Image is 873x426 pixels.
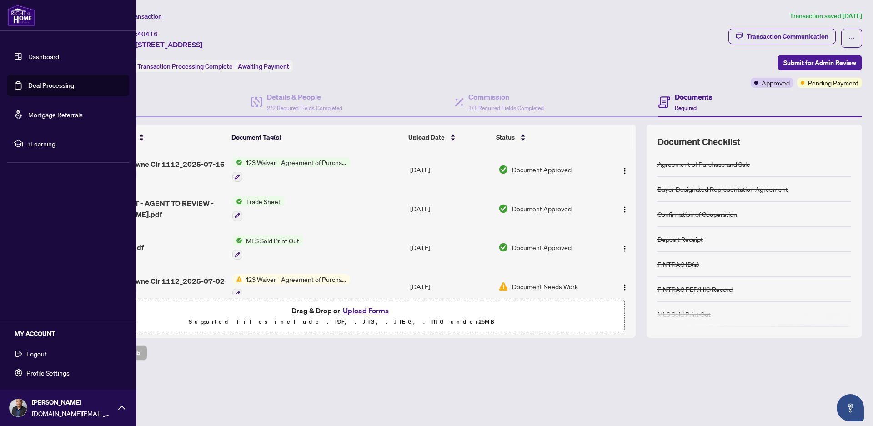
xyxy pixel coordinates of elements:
span: Document Approved [512,204,572,214]
span: Upload Date [408,132,445,142]
th: Upload Date [405,125,492,150]
span: Required [675,105,697,111]
span: 123 Waiver - Agreement of Purchase and Sale [242,274,350,284]
span: ellipsis [848,35,855,41]
button: Logo [617,162,632,177]
button: Logo [617,240,632,255]
span: Drag & Drop or [291,305,391,316]
div: Agreement of Purchase and Sale [657,159,750,169]
article: Transaction saved [DATE] [790,11,862,21]
button: Status Icon123 Waiver - Agreement of Purchase and Sale [232,157,350,182]
span: [DOMAIN_NAME][EMAIL_ADDRESS][DOMAIN_NAME] [32,408,114,418]
h4: Commission [468,91,544,102]
img: Logo [621,284,628,291]
div: Deposit Receipt [657,234,703,244]
span: Transaction Processing Complete - Awaiting Payment [137,62,289,70]
button: Profile Settings [7,365,129,381]
span: Document Checklist [657,135,740,148]
span: Submit for Admin Review [783,55,856,70]
div: FINTRAC PEP/HIO Record [657,284,733,294]
span: TRADE SHEET - AGENT TO REVIEW - [PERSON_NAME].pdf [90,198,225,220]
th: Status [492,125,602,150]
span: rLearning [28,139,123,149]
span: Pending Payment [808,78,858,88]
span: Logout [26,346,47,361]
span: 123 Waiver - Agreement of Purchase and Sale [242,157,350,167]
span: 2330 Bridletowne Cir 1112_2025-07-16 17_51_31.pdf [90,159,225,180]
span: Document Approved [512,242,572,252]
button: Logout [7,346,129,361]
img: Document Status [498,165,508,175]
img: Logo [621,206,628,213]
a: Mortgage Referrals [28,110,83,119]
button: Status IconTrade Sheet [232,196,284,221]
span: MLS Sold Print Out [242,236,303,246]
span: Approved [762,78,790,88]
td: [DATE] [406,189,495,228]
button: Logo [617,201,632,216]
div: Confirmation of Cooperation [657,209,737,219]
button: Status Icon123 Waiver - Agreement of Purchase and Sale [232,274,350,299]
div: Buyer Designated Representation Agreement [657,184,788,194]
span: Document Approved [512,165,572,175]
span: View Transaction [113,12,162,20]
img: Document Status [498,242,508,252]
td: [DATE] [406,228,495,267]
img: Status Icon [232,157,242,167]
img: Profile Icon [10,399,27,416]
div: MLS Sold Print Out [657,309,711,319]
h4: Details & People [267,91,342,102]
button: Submit for Admin Review [778,55,862,70]
span: 2330 Bridletowne Cir 1112_2025-07-02 15_52_34.pdf [90,276,225,297]
div: Transaction Communication [747,29,828,44]
span: Document Needs Work [512,281,578,291]
img: Logo [621,245,628,252]
span: 40416 [137,30,158,38]
img: Document Status [498,281,508,291]
span: [DATE][STREET_ADDRESS] [113,39,202,50]
button: Status IconMLS Sold Print Out [232,236,303,260]
span: Profile Settings [26,366,70,380]
img: Status Icon [232,196,242,206]
a: Deal Processing [28,81,74,90]
span: Drag & Drop orUpload FormsSupported files include .PDF, .JPG, .JPEG, .PNG under25MB [59,299,624,333]
div: FINTRAC ID(s) [657,259,699,269]
th: (22) File Name [86,125,228,150]
span: [PERSON_NAME] [32,397,114,407]
img: Logo [621,167,628,175]
span: 1/1 Required Fields Completed [468,105,544,111]
img: Status Icon [232,236,242,246]
h5: MY ACCOUNT [15,329,129,339]
img: Status Icon [232,274,242,284]
button: Logo [617,279,632,294]
button: Upload Forms [340,305,391,316]
span: Status [496,132,515,142]
span: Trade Sheet [242,196,284,206]
td: [DATE] [406,150,495,189]
div: Status: [113,60,293,72]
th: Document Tag(s) [228,125,405,150]
h4: Documents [675,91,712,102]
a: Dashboard [28,52,59,60]
img: logo [7,5,35,26]
p: Supported files include .PDF, .JPG, .JPEG, .PNG under 25 MB [64,316,619,327]
td: [DATE] [406,267,495,306]
button: Transaction Communication [728,29,836,44]
span: 2/2 Required Fields Completed [267,105,342,111]
img: Document Status [498,204,508,214]
button: Open asap [837,394,864,421]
